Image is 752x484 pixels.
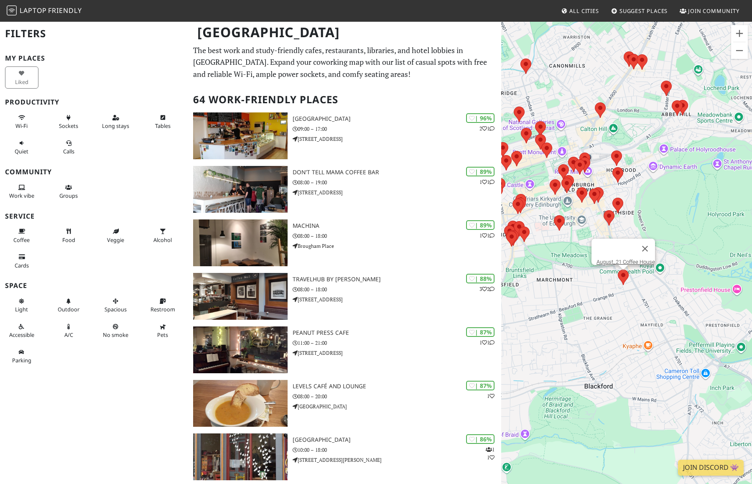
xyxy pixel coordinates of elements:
span: Spacious [105,306,127,313]
a: Santosa Wellness Centre | 86% 11 [GEOGRAPHIC_DATA] 10:00 – 18:00 [STREET_ADDRESS][PERSON_NAME] [188,433,502,480]
p: 11:00 – 21:00 [293,339,502,347]
img: Santosa Wellness Centre [193,433,288,480]
span: Alcohol [153,236,172,244]
a: Don't tell Mama Coffee Bar | 89% 11 Don't tell Mama Coffee Bar 08:00 – 19:00 [STREET_ADDRESS] [188,166,502,213]
button: Zoom out [731,42,748,59]
img: LaptopFriendly [7,5,17,15]
span: Parking [12,357,31,364]
button: Groups [52,181,85,203]
p: 2 1 [479,125,495,132]
a: Levels Café and Lounge | 87% 1 Levels Café and Lounge 08:00 – 20:00 [GEOGRAPHIC_DATA] [188,380,502,427]
img: North Fort Cafe [193,112,288,159]
p: 1 1 [486,446,495,461]
div: | 96% [466,113,495,123]
div: | 87% [466,327,495,337]
a: Join Discord 👾 [678,460,744,476]
button: Zoom in [731,25,748,42]
h3: Productivity [5,98,183,106]
p: [STREET_ADDRESS] [293,295,502,303]
span: Join Community [688,7,739,15]
button: Alcohol [146,224,179,247]
span: Suggest Places [619,7,668,15]
a: August_21 Coffee House [597,259,655,265]
p: 09:00 – 17:00 [293,125,502,133]
img: Peanut Press Cafe [193,326,288,373]
p: [STREET_ADDRESS][PERSON_NAME] [293,456,502,464]
p: The best work and study-friendly cafes, restaurants, libraries, and hotel lobbies in [GEOGRAPHIC_... [193,44,497,80]
h3: Service [5,212,183,220]
span: Smoke free [103,331,128,339]
h3: Levels Café and Lounge [293,383,502,390]
div: | 89% [466,220,495,230]
button: Long stays [99,111,133,133]
h3: Peanut Press Cafe [293,329,502,336]
p: [STREET_ADDRESS] [293,189,502,196]
p: 08:00 – 18:00 [293,285,502,293]
span: Friendly [48,6,82,15]
button: No smoke [99,320,133,342]
div: | 88% [466,274,495,283]
p: 08:00 – 18:00 [293,232,502,240]
p: 3 2 [479,285,495,293]
h3: [GEOGRAPHIC_DATA] [293,115,502,122]
p: 1 1 [479,339,495,346]
button: Close [635,239,655,259]
button: Sockets [52,111,85,133]
button: Tables [146,111,179,133]
h3: Space [5,282,183,290]
div: | 87% [466,381,495,390]
button: Light [5,294,38,316]
p: [STREET_ADDRESS] [293,135,502,143]
button: Veggie [99,224,133,247]
span: Stable Wi-Fi [15,122,28,130]
button: Quiet [5,136,38,158]
p: Brougham Place [293,242,502,250]
button: Parking [5,345,38,367]
button: Work vibe [5,181,38,203]
span: People working [9,192,34,199]
h3: [GEOGRAPHIC_DATA] [293,436,502,443]
button: Coffee [5,224,38,247]
span: Group tables [59,192,78,199]
span: Pet friendly [157,331,168,339]
button: Outdoor [52,294,85,316]
button: Spacious [99,294,133,316]
a: North Fort Cafe | 96% 21 [GEOGRAPHIC_DATA] 09:00 – 17:00 [STREET_ADDRESS] [188,112,502,159]
a: Suggest Places [608,3,671,18]
h3: Machina [293,222,502,229]
a: All Cities [558,3,602,18]
div: | 86% [466,434,495,444]
p: 1 1 [479,232,495,239]
h3: My Places [5,54,183,62]
span: Natural light [15,306,28,313]
p: 08:00 – 20:00 [293,392,502,400]
span: Quiet [15,148,28,155]
span: Work-friendly tables [155,122,171,130]
h1: [GEOGRAPHIC_DATA] [191,21,500,44]
p: [GEOGRAPHIC_DATA] [293,402,502,410]
span: Food [62,236,75,244]
span: Accessible [9,331,34,339]
img: TravelHub by Lothian [193,273,288,320]
span: All Cities [569,7,599,15]
img: Don't tell Mama Coffee Bar [193,166,288,213]
img: Levels Café and Lounge [193,380,288,427]
button: Calls [52,136,85,158]
button: A/C [52,320,85,342]
span: Coffee [13,236,30,244]
a: TravelHub by Lothian | 88% 32 TravelHub by [PERSON_NAME] 08:00 – 18:00 [STREET_ADDRESS] [188,273,502,320]
a: LaptopFriendly LaptopFriendly [7,4,82,18]
a: Machina | 89% 11 Machina 08:00 – 18:00 Brougham Place [188,219,502,266]
a: Peanut Press Cafe | 87% 11 Peanut Press Cafe 11:00 – 21:00 [STREET_ADDRESS] [188,326,502,373]
button: Wi-Fi [5,111,38,133]
button: Restroom [146,294,179,316]
span: Power sockets [59,122,78,130]
button: Pets [146,320,179,342]
span: Outdoor area [58,306,79,313]
span: Video/audio calls [63,148,74,155]
span: Air conditioned [64,331,73,339]
div: | 89% [466,167,495,176]
p: 10:00 – 18:00 [293,446,502,454]
h2: Filters [5,21,183,46]
span: Long stays [102,122,129,130]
